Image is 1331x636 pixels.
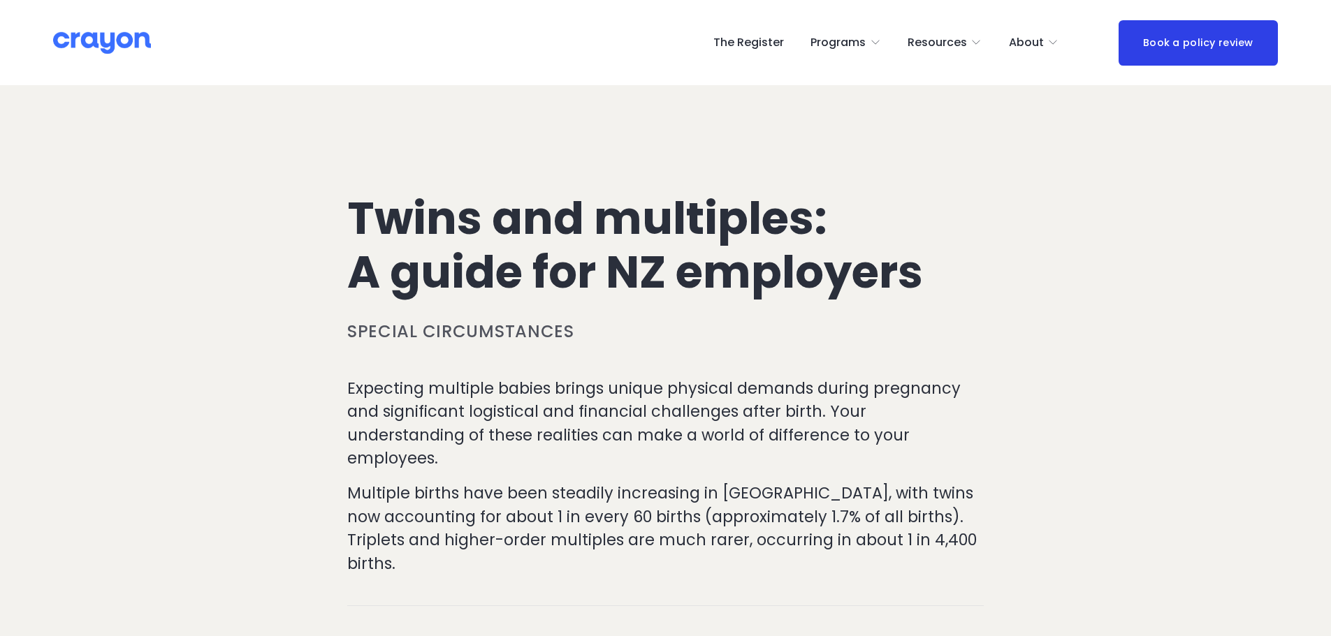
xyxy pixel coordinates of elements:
[1009,31,1059,54] a: folder dropdown
[347,192,984,299] h1: Twins and multiples: A guide for NZ employers
[713,31,784,54] a: The Register
[908,33,967,53] span: Resources
[53,31,151,55] img: Crayon
[908,31,982,54] a: folder dropdown
[1119,20,1278,66] a: Book a policy review
[347,320,574,343] a: Special circumstances
[347,377,984,471] p: Expecting multiple babies brings unique physical demands during pregnancy and significant logisti...
[810,31,881,54] a: folder dropdown
[347,482,984,575] p: Multiple births have been steadily increasing in [GEOGRAPHIC_DATA], with twins now accounting for...
[1009,33,1044,53] span: About
[810,33,866,53] span: Programs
